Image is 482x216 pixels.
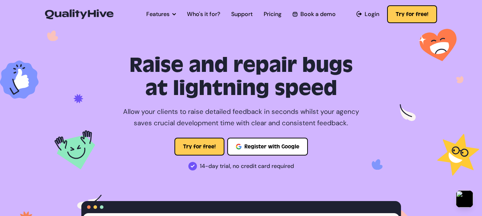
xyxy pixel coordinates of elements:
[231,10,253,19] a: Support
[387,5,437,23] button: Try for free!
[45,9,113,19] img: QualityHive - Bug Tracking Tool
[174,138,224,156] button: Try for free!
[227,138,308,156] button: Register with Google
[118,106,364,129] p: Allow your clients to raise detailed feedback in seconds whilst your agency saves crucial develop...
[146,10,176,19] a: Features
[188,162,197,170] img: 14-day trial, no credit card required
[356,10,380,19] a: Login
[187,10,220,19] a: Who's it for?
[200,160,294,172] span: 14-day trial, no credit card required
[293,10,335,19] a: Book a demo
[293,12,297,16] img: Book a QualityHive Demo
[81,54,401,100] h1: Raise and repair bugs at lightning speed
[264,10,281,19] a: Pricing
[365,10,379,19] span: Login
